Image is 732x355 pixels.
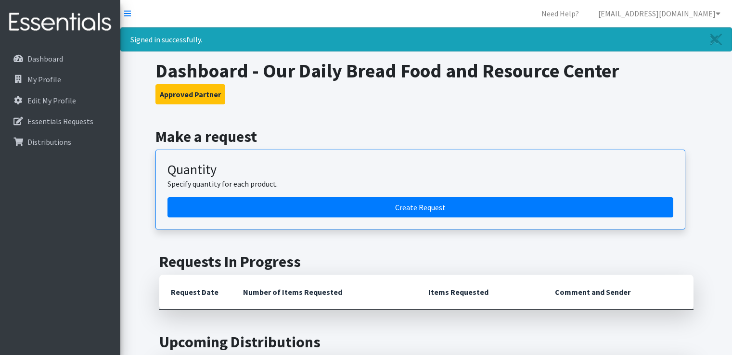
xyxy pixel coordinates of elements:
a: Close [701,28,732,51]
h3: Quantity [167,162,673,178]
p: Edit My Profile [27,96,76,105]
p: Specify quantity for each product. [167,178,673,190]
a: My Profile [4,70,116,89]
a: Create a request by quantity [167,197,673,217]
button: Approved Partner [155,84,225,104]
p: Distributions [27,137,71,147]
th: Request Date [159,275,231,310]
p: Dashboard [27,54,63,63]
a: Distributions [4,132,116,152]
th: Number of Items Requested [231,275,417,310]
img: HumanEssentials [4,6,116,38]
a: Dashboard [4,49,116,68]
a: [EMAIL_ADDRESS][DOMAIN_NAME] [591,4,728,23]
h2: Requests In Progress [159,253,693,271]
h2: Make a request [155,127,697,146]
a: Edit My Profile [4,91,116,110]
h2: Upcoming Distributions [159,333,693,351]
th: Items Requested [417,275,543,310]
p: Essentials Requests [27,116,93,126]
th: Comment and Sender [543,275,693,310]
a: Essentials Requests [4,112,116,131]
a: Need Help? [534,4,587,23]
h1: Dashboard - Our Daily Bread Food and Resource Center [155,59,697,82]
p: My Profile [27,75,61,84]
div: Signed in successfully. [120,27,732,51]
